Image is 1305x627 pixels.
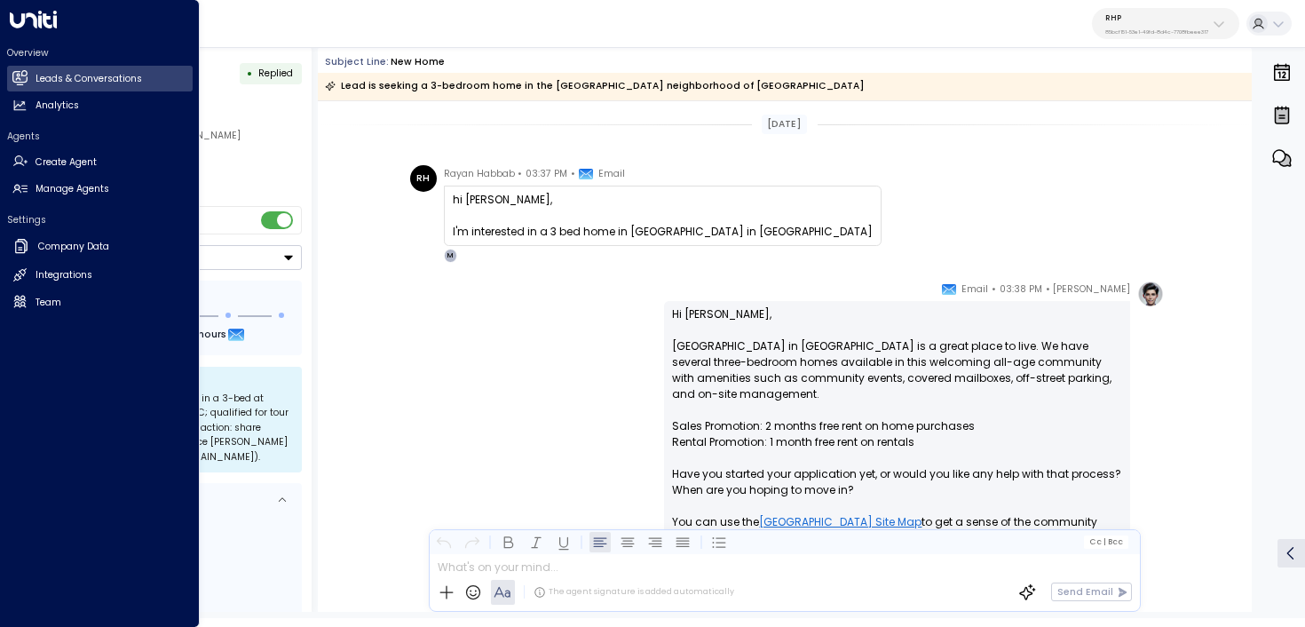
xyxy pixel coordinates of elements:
h2: Integrations [36,268,92,282]
div: [DATE] [762,115,807,134]
div: hi [PERSON_NAME], [453,192,873,208]
button: RHP85bcf151-53e1-49fd-8d4c-7708fbeee317 [1092,8,1239,39]
div: I'm interested in a 3 bed home in [GEOGRAPHIC_DATA] in [GEOGRAPHIC_DATA] [453,192,873,240]
a: Integrations [7,263,193,289]
button: Cc|Bcc [1084,536,1128,548]
span: 03:37 PM [526,165,567,183]
div: M [444,249,458,263]
h2: Company Data [38,240,109,254]
h2: Agents [7,130,193,143]
span: Email [598,165,625,183]
h2: Create Agent [36,155,97,170]
div: RH [410,165,437,192]
a: Create Agent [7,149,193,175]
span: • [992,281,996,298]
p: 85bcf151-53e1-49fd-8d4c-7708fbeee317 [1105,28,1208,36]
span: | [1103,537,1105,546]
span: [PERSON_NAME] [1053,281,1130,298]
div: new home [391,55,445,69]
a: Company Data [7,233,193,261]
span: Rayan Habbab [444,165,515,183]
a: Analytics [7,93,193,119]
a: Manage Agents [7,177,193,202]
a: Team [7,290,193,315]
h2: Settings [7,213,193,226]
span: Email [961,281,988,298]
span: Cc Bcc [1089,537,1123,546]
h2: Team [36,296,61,310]
span: Subject Line: [325,55,389,68]
span: • [518,165,522,183]
button: Redo [461,531,482,552]
span: • [1046,281,1050,298]
a: Leads & Conversations [7,66,193,91]
div: The agent signature is added automatically [534,586,734,599]
div: • [247,61,253,85]
h2: Overview [7,46,193,60]
a: [GEOGRAPHIC_DATA] Site Map [759,514,921,530]
span: 03:38 PM [1000,281,1042,298]
button: Undo [433,531,455,552]
img: profile-logo.png [1137,281,1164,307]
span: • [571,165,575,183]
h2: Leads & Conversations [36,72,142,86]
p: RHP [1105,12,1208,23]
h2: Analytics [36,99,79,113]
h2: Manage Agents [36,182,109,196]
div: Lead is seeking a 3-bedroom home in the [GEOGRAPHIC_DATA] neighborhood of [GEOGRAPHIC_DATA] [325,77,865,95]
span: Replied [258,67,293,80]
